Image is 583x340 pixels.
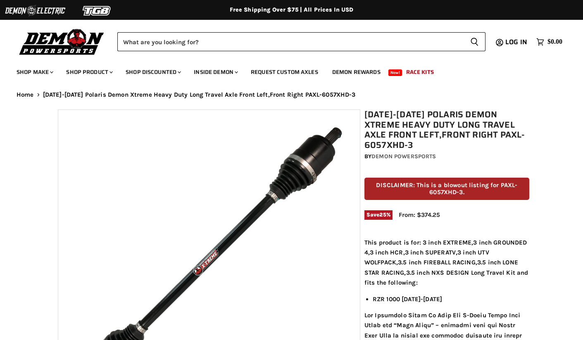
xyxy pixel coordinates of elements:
[379,212,386,218] span: 25
[464,32,485,51] button: Search
[400,64,440,81] a: Race Kits
[547,38,562,46] span: $0.00
[364,210,393,219] span: Save %
[399,211,440,219] span: From: $374.25
[43,91,356,98] span: [DATE]-[DATE] Polaris Demon Xtreme Heavy Duty Long Travel Axle Front Left,Front Right PAXL-6057XHD-3
[117,32,464,51] input: Search
[10,64,58,81] a: Shop Make
[60,64,118,81] a: Shop Product
[388,69,402,76] span: New!
[364,178,529,200] p: DISCLAIMER: This is a blowout listing for PAXL-6057XHD-3.
[17,27,107,56] img: Demon Powersports
[326,64,387,81] a: Demon Rewards
[371,153,436,160] a: Demon Powersports
[119,64,186,81] a: Shop Discounted
[188,64,243,81] a: Inside Demon
[117,32,485,51] form: Product
[502,38,532,46] a: Log in
[505,37,527,47] span: Log in
[4,3,66,19] img: Demon Electric Logo 2
[364,238,529,288] p: This product is for: 3 inch EXTREME,3 inch GROUNDED 4,3 inch HCR,3 inch SUPERATV,3 inch UTV WOLFP...
[17,91,34,98] a: Home
[245,64,324,81] a: Request Custom Axles
[10,60,560,81] ul: Main menu
[364,109,529,150] h1: [DATE]-[DATE] Polaris Demon Xtreme Heavy Duty Long Travel Axle Front Left,Front Right PAXL-6057XHD-3
[532,36,566,48] a: $0.00
[66,3,128,19] img: TGB Logo 2
[373,294,529,304] li: RZR 1000 [DATE]-[DATE]
[364,152,529,161] div: by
